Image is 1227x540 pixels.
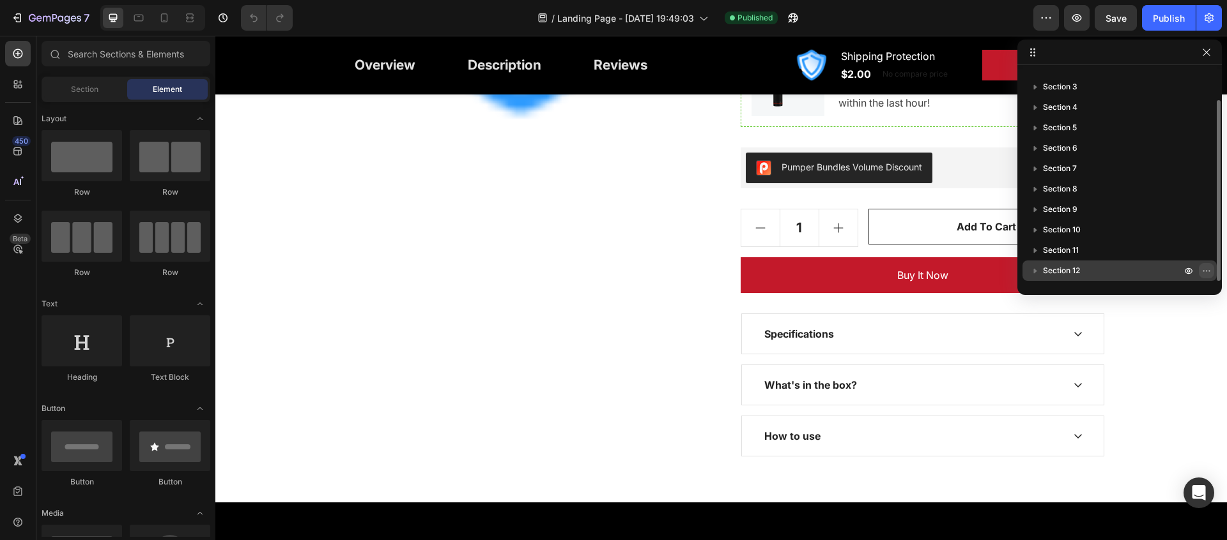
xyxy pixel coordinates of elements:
[42,476,122,488] div: Button
[130,476,210,488] div: Button
[1153,11,1185,25] div: Publish
[1043,142,1077,154] span: Section 6
[12,136,31,146] div: 450
[1043,203,1077,216] span: Section 9
[1043,121,1077,134] span: Section 5
[42,371,122,383] div: Heading
[42,298,58,310] span: Text
[153,84,182,95] span: Element
[1043,244,1079,257] span: Section 11
[215,36,1227,540] iframe: Design area
[5,5,95,31] button: 7
[1142,5,1196,31] button: Publish
[1043,101,1077,114] span: Section 4
[653,173,889,209] button: Add to cart
[190,109,210,129] span: Toggle open
[552,11,555,25] span: /
[741,183,801,199] div: Add to cart
[1106,13,1127,24] span: Save
[190,294,210,314] span: Toggle open
[1043,264,1080,277] span: Section 12
[1095,5,1137,31] button: Save
[42,403,65,414] span: Button
[42,41,210,66] input: Search Sections & Elements
[557,11,694,25] span: Landing Page - [DATE] 19:49:03
[1184,477,1214,508] div: Open Intercom Messenger
[1043,223,1081,236] span: Section 10
[566,124,707,138] div: Pumper Bundles Volume Discount
[1043,162,1077,175] span: Section 7
[564,174,605,211] input: quantity
[10,234,31,244] div: Beta
[42,507,64,519] span: Media
[1043,183,1077,195] span: Section 8
[682,232,733,247] div: Buy it now
[130,371,210,383] div: Text Block
[547,289,621,308] div: Specifications
[42,113,66,124] span: Layout
[190,398,210,419] span: Toggle open
[604,174,642,211] button: increment
[530,117,717,147] button: Pumper Bundles Volume Discount
[1043,80,1077,93] span: Section 3
[547,391,607,410] div: How to use
[130,186,210,198] div: Row
[190,503,210,523] span: Toggle open
[84,10,89,26] p: 7
[525,221,890,257] button: Buy it now
[71,84,98,95] span: Section
[526,174,564,211] button: decrement
[737,12,773,24] span: Published
[42,186,122,198] div: Row
[42,267,122,278] div: Row
[547,340,644,359] div: What's in the box?
[130,267,210,278] div: Row
[541,124,556,140] img: CIumv63twf4CEAE=.png
[241,5,293,31] div: Undo/Redo
[623,44,877,75] p: 60 people have bought this item within the last hour!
